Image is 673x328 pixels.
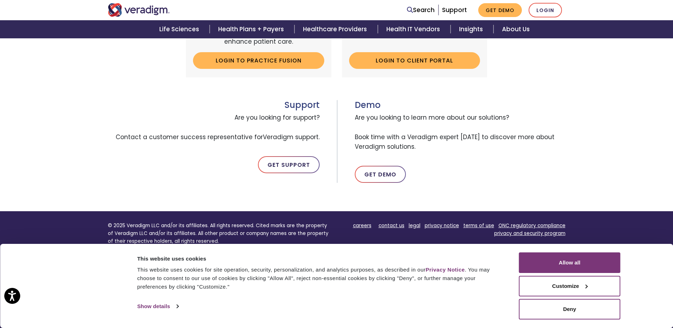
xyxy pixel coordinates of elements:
img: Veradigm logo [108,3,170,17]
a: privacy notice [425,222,459,229]
h3: Demo [355,100,566,110]
button: Customize [519,276,620,296]
a: Login [529,3,562,17]
a: Search [407,5,435,15]
span: Are you looking to learn more about our solutions? Book time with a Veradigm expert [DATE] to dis... [355,110,566,154]
button: Deny [519,299,620,319]
p: © 2025 Veradigm LLC and/or its affiliates. All rights reserved. Cited marks are the property of V... [108,222,331,245]
a: ONC regulatory compliance [498,222,566,229]
a: Get Demo [355,166,406,183]
a: Support [442,6,467,14]
button: Allow all [519,252,620,273]
a: Your Privacy Choices [508,244,559,250]
a: Healthcare Providers [294,20,377,38]
iframe: Drift Chat Widget [537,277,664,319]
a: Get Support [258,156,320,173]
a: Login to Client Portal [349,52,480,69]
a: Health Plans + Payers [210,20,294,38]
div: This website uses cookies [137,255,503,263]
a: contact us [379,222,404,229]
a: Login to Practice Fusion [193,52,324,69]
a: Privacy Notice [426,267,465,273]
a: privacy and security program [494,230,566,237]
a: Health IT Vendors [378,20,451,38]
a: terms of use [463,222,494,229]
h3: Support [108,100,320,110]
span: Veradigm support. [263,133,320,141]
a: Insights [451,20,493,38]
a: Life Sciences [151,20,210,38]
a: About Us [493,20,538,38]
a: Show details [137,301,178,312]
div: This website uses cookies for site operation, security, personalization, and analytics purposes, ... [137,266,503,291]
span: Are you looking for support? Contact a customer success representative for [108,110,320,145]
a: careers [353,222,371,229]
a: legal [409,222,420,229]
a: Get Demo [478,3,522,17]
